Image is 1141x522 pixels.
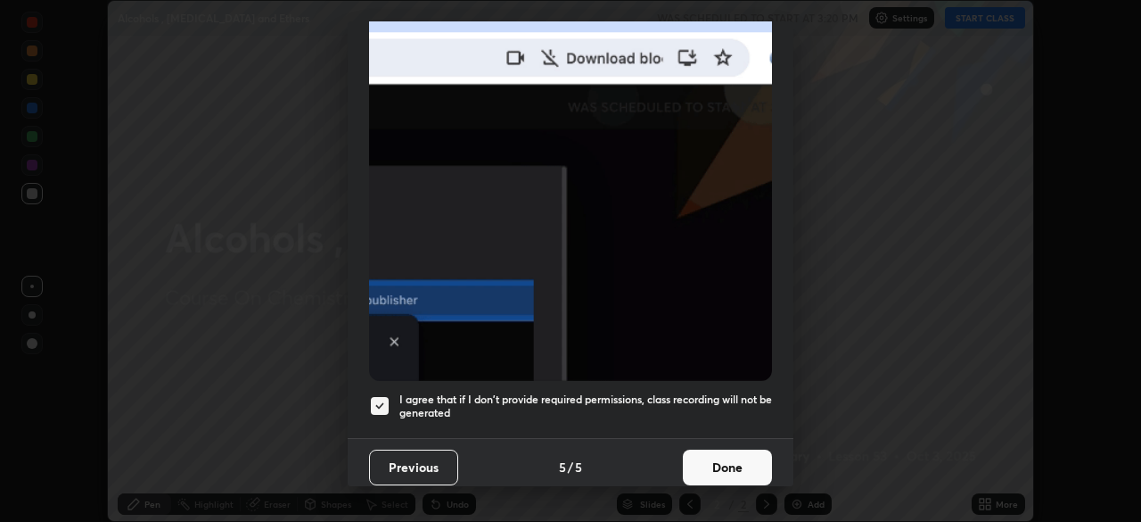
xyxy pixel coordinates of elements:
[369,450,458,485] button: Previous
[559,458,566,476] h4: 5
[683,450,772,485] button: Done
[399,393,772,420] h5: I agree that if I don't provide required permissions, class recording will not be generated
[568,458,573,476] h4: /
[575,458,582,476] h4: 5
